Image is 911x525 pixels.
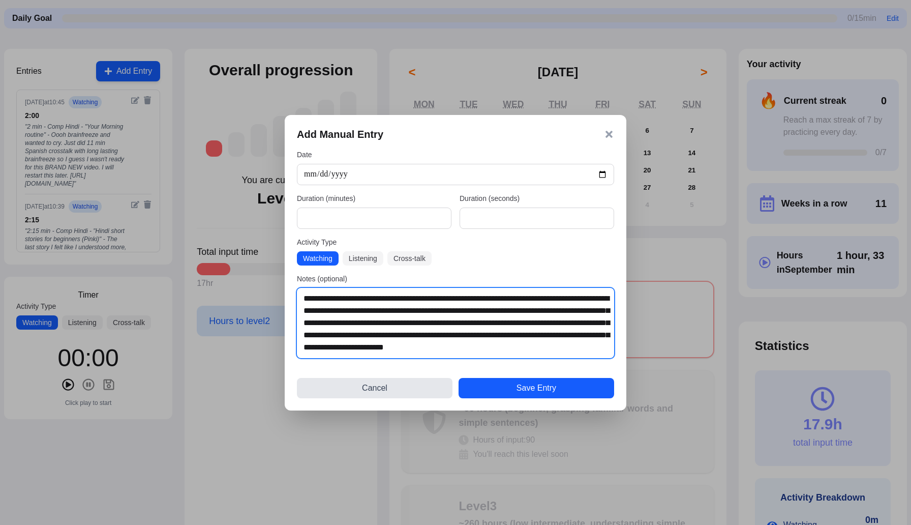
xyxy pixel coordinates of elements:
button: Cancel [297,378,452,398]
label: Notes (optional) [297,274,614,284]
button: Watching [297,251,339,266]
label: Date [297,150,614,160]
button: Save Entry [459,378,614,398]
button: Listening [343,251,383,266]
label: Duration (minutes) [297,193,451,203]
h3: Add Manual Entry [297,127,383,141]
button: Cross-talk [387,251,432,266]
label: Activity Type [297,237,614,247]
label: Duration (seconds) [460,193,614,203]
